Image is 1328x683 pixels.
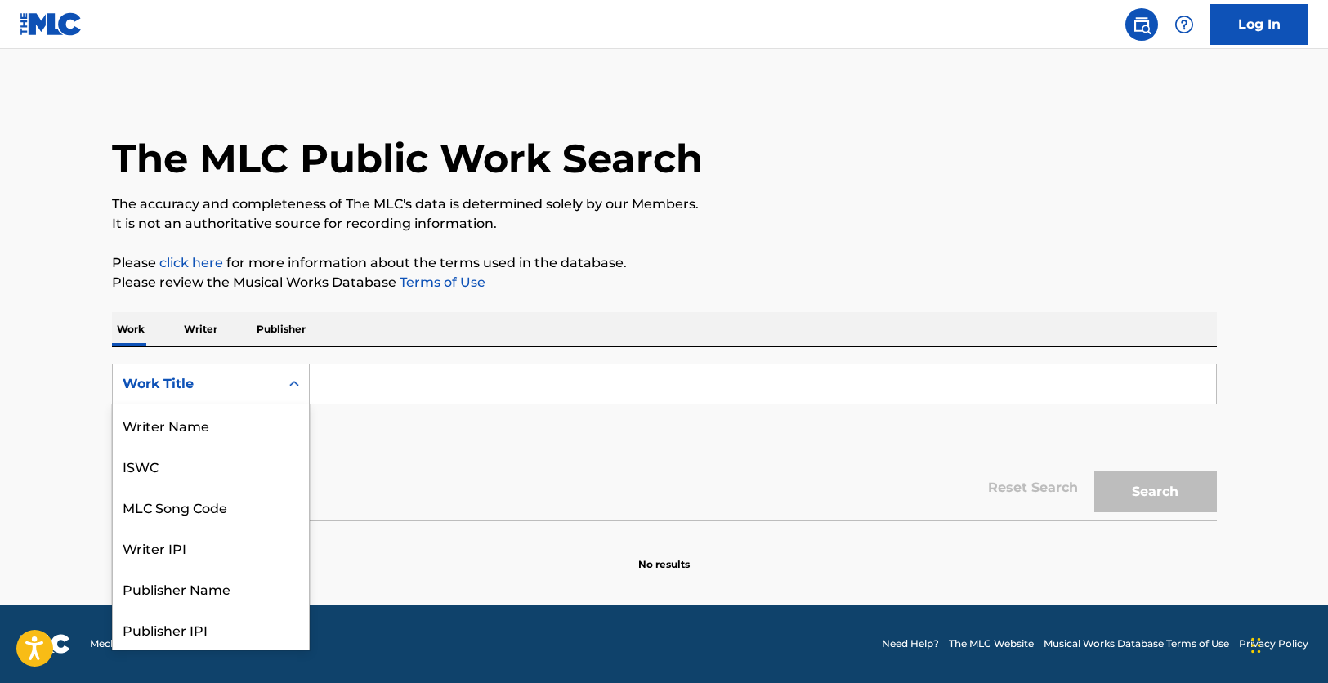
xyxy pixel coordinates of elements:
a: Log In [1210,4,1308,45]
p: Publisher [252,312,311,346]
a: Public Search [1125,8,1158,41]
div: Publisher IPI [113,609,309,650]
form: Search Form [112,364,1217,520]
div: Publisher Name [113,568,309,609]
p: Writer [179,312,222,346]
img: MLC Logo [20,12,83,36]
img: logo [20,634,70,654]
a: The MLC Website [949,636,1034,651]
p: No results [638,538,690,572]
div: Help [1168,8,1201,41]
a: Need Help? [882,636,939,651]
div: Work Title [123,374,270,394]
a: click here [159,255,223,270]
div: Writer Name [113,404,309,445]
div: Drag [1251,621,1261,670]
span: Mechanical Licensing Collective © 2025 [90,636,279,651]
img: search [1132,15,1151,34]
a: Privacy Policy [1239,636,1308,651]
div: Writer IPI [113,527,309,568]
a: Musical Works Database Terms of Use [1044,636,1229,651]
a: Terms of Use [396,275,485,290]
p: Please review the Musical Works Database [112,273,1217,292]
h1: The MLC Public Work Search [112,134,703,183]
iframe: Chat Widget [1246,605,1328,683]
p: The accuracy and completeness of The MLC's data is determined solely by our Members. [112,194,1217,214]
img: help [1174,15,1194,34]
p: It is not an authoritative source for recording information. [112,214,1217,234]
p: Work [112,312,150,346]
div: ISWC [113,445,309,486]
div: MLC Song Code [113,486,309,527]
p: Please for more information about the terms used in the database. [112,253,1217,273]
